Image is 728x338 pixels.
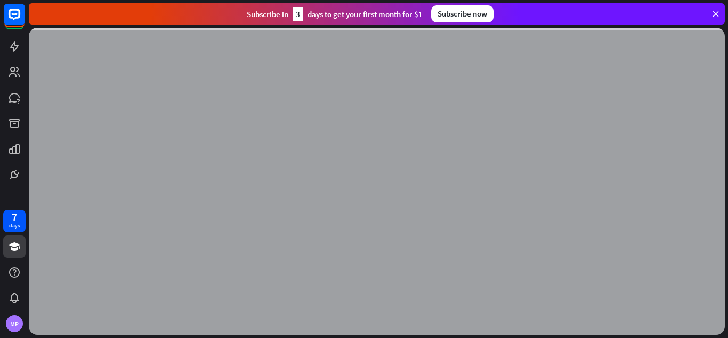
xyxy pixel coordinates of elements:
div: Subscribe now [431,5,494,22]
div: days [9,222,20,230]
div: 7 [12,213,17,222]
a: 7 days [3,210,26,232]
div: MP [6,315,23,332]
div: Subscribe in days to get your first month for $1 [247,7,423,21]
div: 3 [293,7,303,21]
